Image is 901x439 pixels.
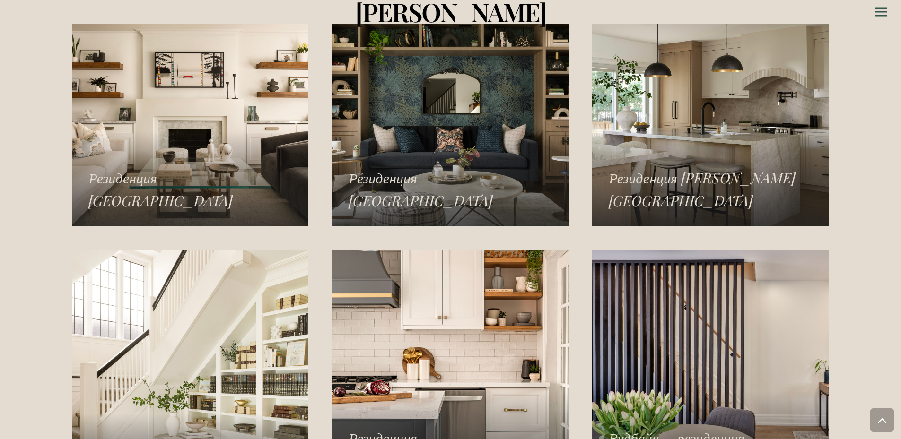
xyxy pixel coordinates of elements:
a: Вернуться наверх [870,408,894,432]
